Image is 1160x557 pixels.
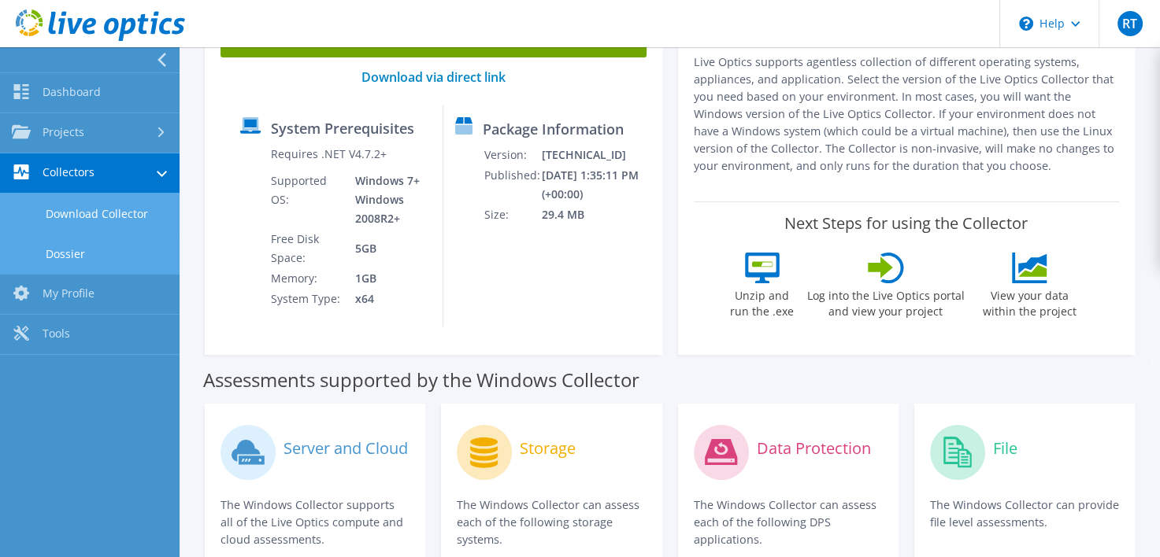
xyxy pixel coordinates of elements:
label: Log into the Live Optics portal and view your project [806,283,965,319]
label: Requires .NET V4.7.2+ [271,146,387,162]
label: File [993,441,1017,456]
td: Version: [484,145,541,165]
label: View your data within the project [973,283,1087,319]
td: Supported OS: [270,171,343,229]
span: RT [1117,11,1143,36]
td: 5GB [343,229,430,268]
p: The Windows Collector can provide file level assessments. [930,496,1119,531]
td: Free Disk Space: [270,229,343,268]
td: x64 [343,289,430,309]
td: [TECHNICAL_ID] [541,145,655,165]
td: Windows 7+ Windows 2008R2+ [343,171,430,229]
label: Next Steps for using the Collector [784,214,1028,233]
label: System Prerequisites [271,120,414,136]
label: Unzip and run the .exe [726,283,799,319]
label: Server and Cloud [284,441,408,456]
td: Published: [484,165,541,205]
td: System Type: [270,289,343,309]
td: 1GB [343,268,430,289]
p: The Windows Collector supports all of the Live Optics compute and cloud assessments. [221,496,410,548]
label: Storage [520,441,576,456]
svg: \n [1019,17,1033,31]
label: Data Protection [757,441,871,456]
p: The Windows Collector can assess each of the following DPS applications. [694,496,883,548]
td: [DATE] 1:35:11 PM (+00:00) [541,165,655,205]
td: 29.4 MB [541,205,655,225]
a: Download via direct link [361,68,506,86]
p: Live Optics supports agentless collection of different operating systems, appliances, and applica... [694,53,1120,175]
td: Memory: [270,268,343,289]
label: Assessments supported by the Windows Collector [203,372,639,388]
p: The Windows Collector can assess each of the following storage systems. [457,496,646,548]
td: Size: [484,205,541,225]
label: Package Information [483,121,624,137]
